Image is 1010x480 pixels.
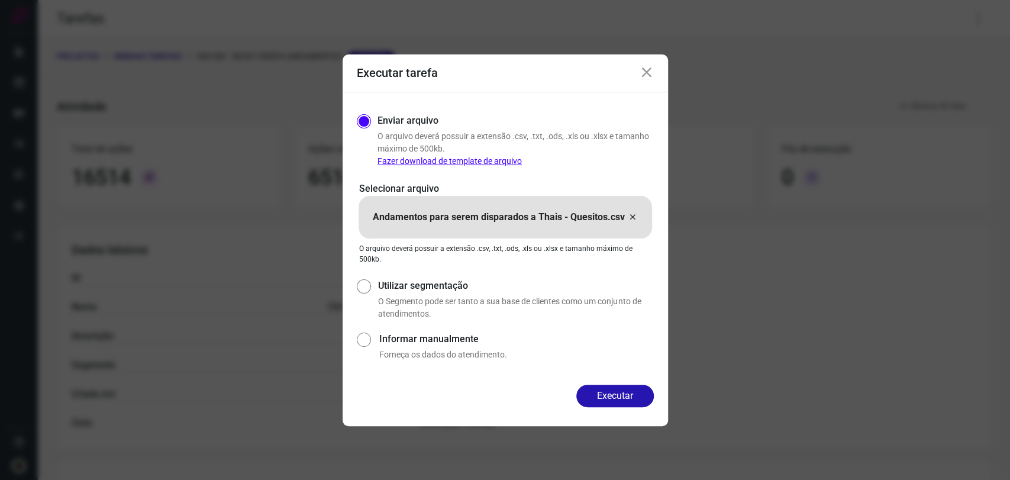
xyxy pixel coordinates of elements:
[377,156,522,166] a: Fazer download de template de arquivo
[379,332,653,346] label: Informar manualmente
[359,243,651,265] p: O arquivo deverá possuir a extensão .csv, .txt, .ods, .xls ou .xlsx e tamanho máximo de 500kb.
[357,66,438,80] h3: Executar tarefa
[576,385,654,407] button: Executar
[378,279,653,293] label: Utilizar segmentação
[377,114,438,128] label: Enviar arquivo
[377,130,654,167] p: O arquivo deverá possuir a extensão .csv, .txt, .ods, .xls ou .xlsx e tamanho máximo de 500kb.
[378,295,653,320] p: O Segmento pode ser tanto a sua base de clientes como um conjunto de atendimentos.
[379,349,653,361] p: Forneça os dados do atendimento.
[359,182,651,196] p: Selecionar arquivo
[373,210,625,224] p: Andamentos para serem disparados a Thais - Quesitos.csv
